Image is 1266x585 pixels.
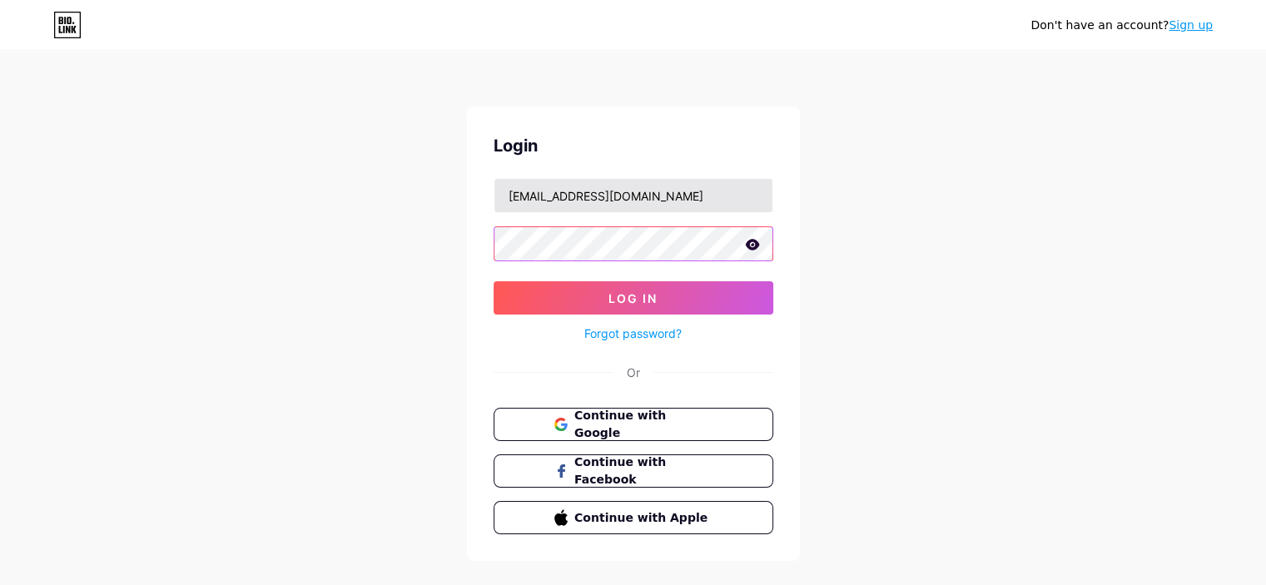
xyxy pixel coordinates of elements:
input: Username [494,179,772,212]
span: Log In [608,291,658,305]
button: Continue with Apple [494,501,773,534]
a: Forgot password? [584,325,682,342]
span: Continue with Facebook [574,454,712,488]
span: Continue with Google [574,407,712,442]
button: Log In [494,281,773,315]
div: Or [627,364,640,381]
div: Don't have an account? [1030,17,1213,34]
div: Login [494,133,773,158]
span: Continue with Apple [574,509,712,527]
button: Continue with Facebook [494,454,773,488]
button: Continue with Google [494,408,773,441]
a: Sign up [1169,18,1213,32]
